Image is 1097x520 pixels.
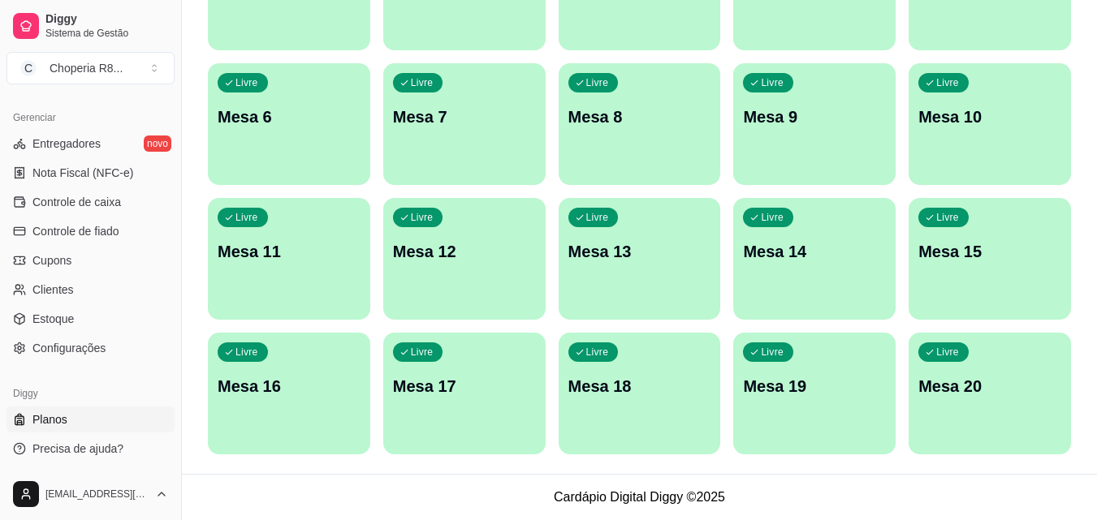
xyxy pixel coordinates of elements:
[6,247,175,273] a: Cupons
[32,440,123,457] span: Precisa de ajuda?
[383,333,546,454] button: LivreMesa 17
[235,346,258,359] p: Livre
[6,131,175,157] a: Entregadoresnovo
[761,211,784,224] p: Livre
[393,105,536,128] p: Mesa 7
[918,240,1061,263] p: Mesa 15
[733,198,896,320] button: LivreMesa 14
[6,306,175,332] a: Estoque
[20,60,37,76] span: C
[909,333,1071,454] button: LivreMesa 20
[743,240,886,263] p: Mesa 14
[936,76,959,89] p: Livre
[393,240,536,263] p: Mesa 12
[568,240,711,263] p: Mesa 13
[559,63,721,185] button: LivreMesa 8
[208,333,370,454] button: LivreMesa 16
[32,252,71,269] span: Cupons
[182,474,1097,520] footer: Cardápio Digital Diggy © 2025
[6,218,175,244] a: Controle de fiado
[6,335,175,361] a: Configurações
[383,198,546,320] button: LivreMesa 12
[383,63,546,185] button: LivreMesa 7
[568,375,711,398] p: Mesa 18
[6,277,175,303] a: Clientes
[32,340,106,356] span: Configurações
[6,105,175,131] div: Gerenciar
[50,60,123,76] div: Choperia R8 ...
[586,211,609,224] p: Livre
[411,76,434,89] p: Livre
[218,240,361,263] p: Mesa 11
[918,105,1061,128] p: Mesa 10
[909,63,1071,185] button: LivreMesa 10
[32,281,74,298] span: Clientes
[936,346,959,359] p: Livre
[32,311,74,327] span: Estoque
[6,6,175,45] a: DiggySistema de Gestão
[733,63,896,185] button: LivreMesa 9
[6,189,175,215] a: Controle de caixa
[568,105,711,128] p: Mesa 8
[411,211,434,224] p: Livre
[393,375,536,398] p: Mesa 17
[6,160,175,186] a: Nota Fiscal (NFC-e)
[6,475,175,514] button: [EMAIL_ADDRESS][DOMAIN_NAME]
[559,198,721,320] button: LivreMesa 13
[586,76,609,89] p: Livre
[559,333,721,454] button: LivreMesa 18
[6,436,175,462] a: Precisa de ajuda?
[6,52,175,84] button: Select a team
[918,375,1061,398] p: Mesa 20
[32,411,67,428] span: Planos
[32,223,119,239] span: Controle de fiado
[743,375,886,398] p: Mesa 19
[45,488,149,501] span: [EMAIL_ADDRESS][DOMAIN_NAME]
[208,198,370,320] button: LivreMesa 11
[411,346,434,359] p: Livre
[761,346,784,359] p: Livre
[235,76,258,89] p: Livre
[586,346,609,359] p: Livre
[909,198,1071,320] button: LivreMesa 15
[32,165,133,181] span: Nota Fiscal (NFC-e)
[235,211,258,224] p: Livre
[6,406,175,432] a: Planos
[761,76,784,89] p: Livre
[208,63,370,185] button: LivreMesa 6
[743,105,886,128] p: Mesa 9
[6,380,175,406] div: Diggy
[45,12,168,27] span: Diggy
[32,194,121,210] span: Controle de caixa
[733,333,896,454] button: LivreMesa 19
[45,27,168,40] span: Sistema de Gestão
[218,375,361,398] p: Mesa 16
[936,211,959,224] p: Livre
[218,105,361,128] p: Mesa 6
[32,135,101,152] span: Entregadores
